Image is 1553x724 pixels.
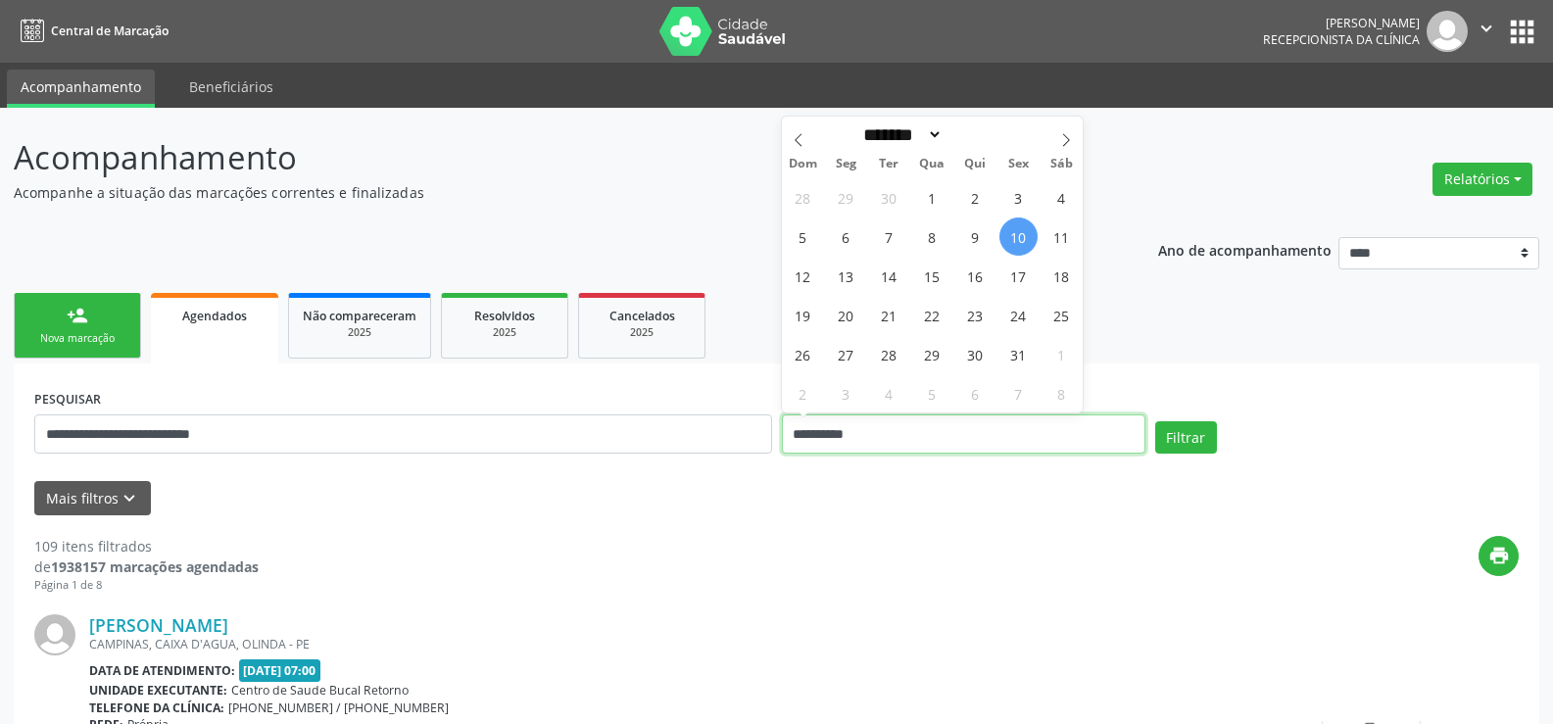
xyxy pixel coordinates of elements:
span: Outubro 8, 2025 [913,217,951,256]
span: Outubro 31, 2025 [999,335,1038,373]
span: Outubro 12, 2025 [784,257,822,295]
span: Seg [824,158,867,170]
span: Outubro 13, 2025 [827,257,865,295]
span: Outubro 25, 2025 [1043,296,1081,334]
span: Outubro 5, 2025 [784,217,822,256]
div: 109 itens filtrados [34,536,259,556]
div: Nova marcação [28,331,126,346]
span: Outubro 30, 2025 [956,335,995,373]
span: Outubro 24, 2025 [999,296,1038,334]
button: apps [1505,15,1539,49]
span: Outubro 21, 2025 [870,296,908,334]
span: Centro de Saude Bucal Retorno [231,682,409,699]
label: PESQUISAR [34,384,101,414]
span: [DATE] 07:00 [239,659,321,682]
span: Outubro 9, 2025 [956,217,995,256]
span: Sáb [1040,158,1083,170]
img: img [1427,11,1468,52]
span: Outubro 28, 2025 [870,335,908,373]
span: Setembro 28, 2025 [784,178,822,217]
i:  [1476,18,1497,39]
div: [PERSON_NAME] [1263,15,1420,31]
span: Recepcionista da clínica [1263,31,1420,48]
span: Outubro 18, 2025 [1043,257,1081,295]
strong: 1938157 marcações agendadas [51,557,259,576]
span: Outubro 6, 2025 [827,217,865,256]
span: Outubro 16, 2025 [956,257,995,295]
div: 2025 [593,325,691,340]
span: Qua [910,158,953,170]
span: Outubro 23, 2025 [956,296,995,334]
i: print [1488,545,1510,566]
span: Novembro 1, 2025 [1043,335,1081,373]
div: CAMPINAS, CAIXA D'AGUA, OLINDA - PE [89,636,1225,652]
button:  [1468,11,1505,52]
button: Mais filtroskeyboard_arrow_down [34,481,151,515]
span: Outubro 10, 2025 [999,217,1038,256]
p: Ano de acompanhamento [1158,237,1332,262]
span: Não compareceram [303,308,416,324]
button: Filtrar [1155,421,1217,455]
span: Novembro 5, 2025 [913,374,951,412]
b: Telefone da clínica: [89,700,224,716]
span: [PHONE_NUMBER] / [PHONE_NUMBER] [228,700,449,716]
span: Outubro 19, 2025 [784,296,822,334]
a: Central de Marcação [14,15,169,47]
span: Outubro 4, 2025 [1043,178,1081,217]
span: Dom [782,158,825,170]
div: Página 1 de 8 [34,577,259,594]
span: Outubro 20, 2025 [827,296,865,334]
b: Unidade executante: [89,682,227,699]
span: Agendados [182,308,247,324]
span: Central de Marcação [51,23,169,39]
p: Acompanhamento [14,133,1082,182]
span: Outubro 26, 2025 [784,335,822,373]
input: Year [943,124,1007,145]
span: Outubro 1, 2025 [913,178,951,217]
span: Novembro 2, 2025 [784,374,822,412]
span: Outubro 7, 2025 [870,217,908,256]
div: 2025 [303,325,416,340]
div: 2025 [456,325,554,340]
button: Relatórios [1432,163,1532,196]
p: Acompanhe a situação das marcações correntes e finalizadas [14,182,1082,203]
span: Outubro 22, 2025 [913,296,951,334]
select: Month [857,124,944,145]
a: Beneficiários [175,70,287,104]
span: Qui [953,158,996,170]
span: Outubro 15, 2025 [913,257,951,295]
img: img [34,614,75,655]
span: Outubro 17, 2025 [999,257,1038,295]
span: Novembro 6, 2025 [956,374,995,412]
span: Outubro 29, 2025 [913,335,951,373]
a: Acompanhamento [7,70,155,108]
span: Setembro 29, 2025 [827,178,865,217]
span: Outubro 14, 2025 [870,257,908,295]
button: print [1479,536,1519,576]
a: [PERSON_NAME] [89,614,228,636]
span: Sex [996,158,1040,170]
b: Data de atendimento: [89,662,235,679]
span: Resolvidos [474,308,535,324]
span: Setembro 30, 2025 [870,178,908,217]
span: Outubro 11, 2025 [1043,217,1081,256]
span: Novembro 7, 2025 [999,374,1038,412]
span: Outubro 2, 2025 [956,178,995,217]
span: Outubro 3, 2025 [999,178,1038,217]
span: Ter [867,158,910,170]
span: Novembro 4, 2025 [870,374,908,412]
div: de [34,556,259,577]
span: Novembro 3, 2025 [827,374,865,412]
span: Novembro 8, 2025 [1043,374,1081,412]
span: Outubro 27, 2025 [827,335,865,373]
i: keyboard_arrow_down [119,488,140,509]
span: Cancelados [609,308,675,324]
div: person_add [67,305,88,326]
